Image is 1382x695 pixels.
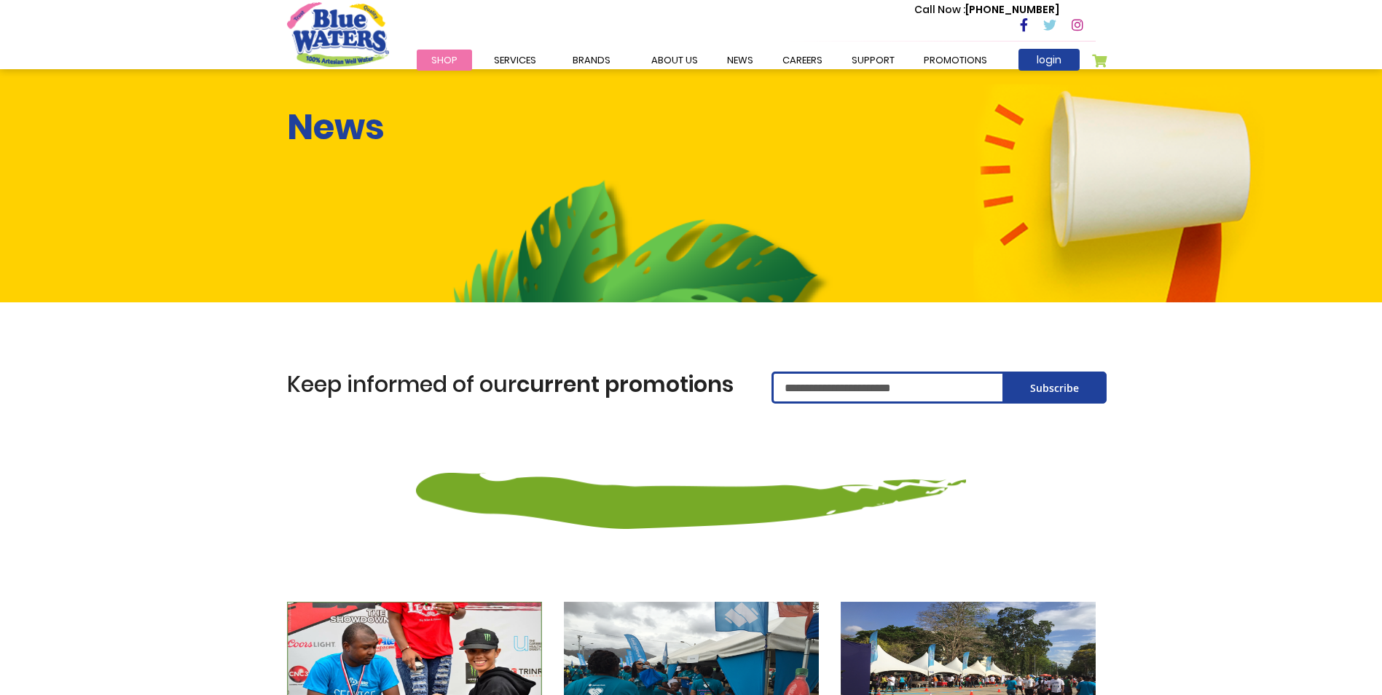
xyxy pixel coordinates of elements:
[416,427,966,529] img: decor
[494,53,536,67] span: Services
[768,50,837,71] a: careers
[909,50,1002,71] a: Promotions
[837,50,909,71] a: support
[1002,372,1107,404] button: Subscribe
[573,53,610,67] span: Brands
[1030,381,1079,395] span: Subscribe
[914,2,965,17] span: Call Now :
[914,2,1059,17] p: [PHONE_NUMBER]
[1018,49,1080,71] a: login
[517,369,734,400] span: current promotions
[287,372,750,398] h1: Keep informed of our
[431,53,458,67] span: Shop
[637,50,712,71] a: about us
[712,50,768,71] a: News
[287,2,389,66] a: store logo
[287,106,385,149] h1: News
